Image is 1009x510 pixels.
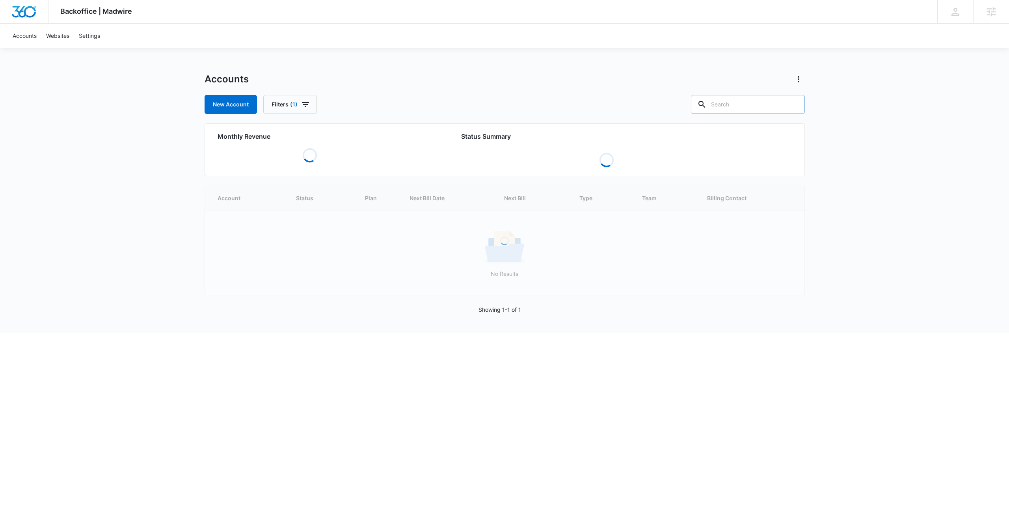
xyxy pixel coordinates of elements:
[8,24,41,48] a: Accounts
[60,7,132,15] span: Backoffice | Madwire
[74,24,105,48] a: Settings
[461,132,752,141] h2: Status Summary
[218,132,402,141] h2: Monthly Revenue
[290,102,298,107] span: (1)
[792,73,805,86] button: Actions
[263,95,317,114] button: Filters(1)
[691,95,805,114] input: Search
[205,73,249,85] h1: Accounts
[41,24,74,48] a: Websites
[478,305,521,314] p: Showing 1-1 of 1
[205,95,257,114] a: New Account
